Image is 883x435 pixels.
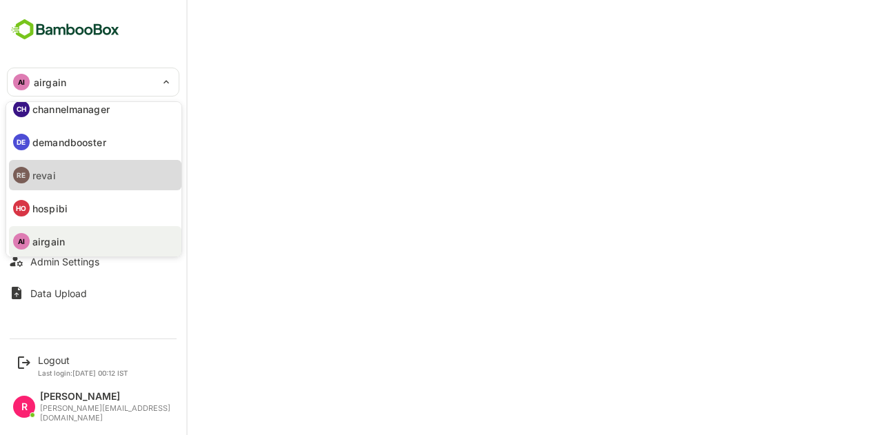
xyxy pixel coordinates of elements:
[32,201,68,216] p: hospibi
[32,234,65,249] p: airgain
[13,200,30,216] div: HO
[32,102,110,117] p: channelmanager
[13,167,30,183] div: RE
[13,101,30,117] div: CH
[32,135,106,150] p: demandbooster
[13,233,30,250] div: AI
[32,168,56,183] p: revai
[13,134,30,150] div: DE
